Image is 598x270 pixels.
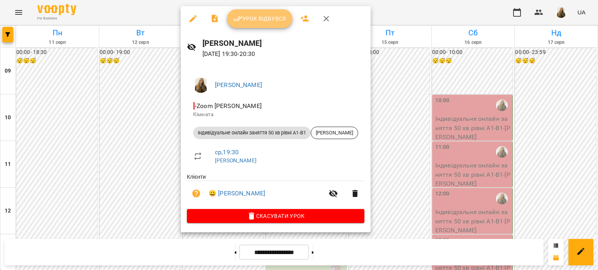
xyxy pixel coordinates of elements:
span: Урок відбувся [233,14,286,23]
img: e6d74434a37294e684abaaa8ba944af6.png [193,77,209,93]
div: [PERSON_NAME] [311,127,358,139]
h6: [PERSON_NAME] [202,37,364,49]
button: Скасувати Урок [187,209,364,223]
span: [PERSON_NAME] [311,129,358,136]
span: Скасувати Урок [193,211,358,221]
span: - Zoom [PERSON_NAME] [193,102,263,110]
button: Урок відбувся [227,9,292,28]
ul: Клієнти [187,173,364,209]
a: [PERSON_NAME] [215,81,262,89]
a: ср , 19:30 [215,148,239,156]
button: Візит ще не сплачено. Додати оплату? [187,184,206,203]
a: 😀 [PERSON_NAME] [209,189,265,198]
p: [DATE] 19:30 - 20:30 [202,49,364,59]
p: Кімната [193,111,358,118]
a: [PERSON_NAME] [215,157,257,164]
span: Індивідуальне онлайн заняття 50 хв рівні А1-В1 [193,129,311,136]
